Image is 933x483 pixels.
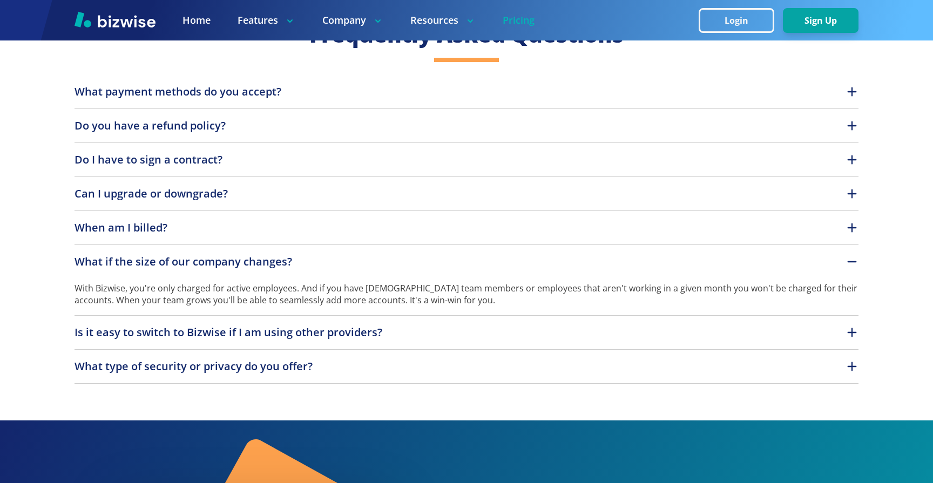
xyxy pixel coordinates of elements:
[75,11,155,28] img: Bizwise Logo
[75,254,858,270] button: What if the size of our company changes?
[410,13,476,27] p: Resources
[75,270,858,307] p: With Bizwise, you're only charged for active employees. And if you have [DEMOGRAPHIC_DATA] team m...
[75,220,858,236] button: When am I billed?
[503,13,535,27] a: Pricing
[699,8,774,33] button: Login
[75,186,858,202] button: Can I upgrade or downgrade?
[75,118,226,134] p: Do you have a refund policy?
[75,84,281,100] p: What payment methods do you accept?
[75,358,858,375] button: What type of security or privacy do you offer?
[783,16,858,26] a: Sign Up
[75,254,292,270] p: What if the size of our company changes?
[75,324,382,341] p: Is it easy to switch to Bizwise if I am using other providers?
[75,118,858,134] button: Do you have a refund policy?
[75,152,222,168] p: Do I have to sign a contract?
[75,324,858,341] button: Is it easy to switch to Bizwise if I am using other providers?
[75,186,228,202] p: Can I upgrade or downgrade?
[182,13,211,27] a: Home
[783,8,858,33] button: Sign Up
[699,16,783,26] a: Login
[322,13,383,27] p: Company
[238,13,295,27] p: Features
[75,84,858,100] button: What payment methods do you accept?
[75,358,313,375] p: What type of security or privacy do you offer?
[75,220,167,236] p: When am I billed?
[75,152,858,168] button: Do I have to sign a contract?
